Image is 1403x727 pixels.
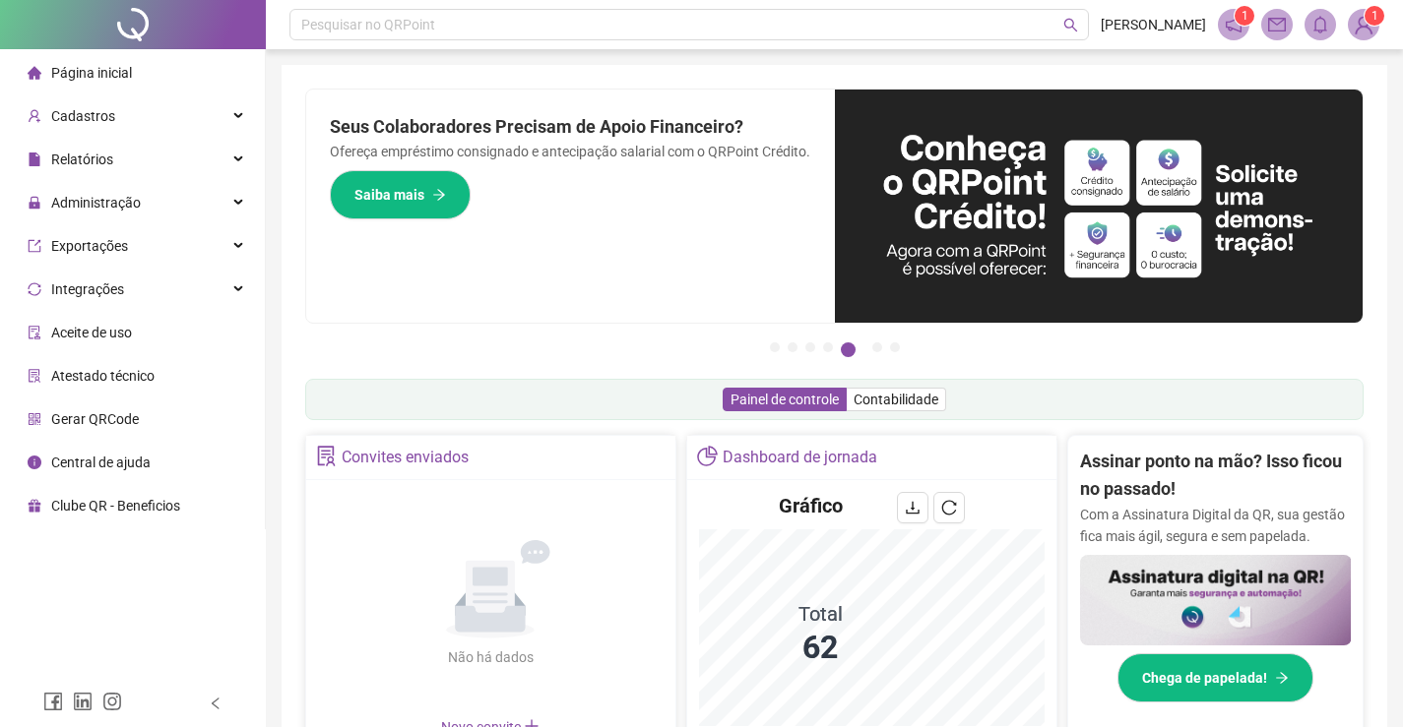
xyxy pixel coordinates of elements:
[1365,6,1384,26] sup: Atualize o seu contato no menu Meus Dados
[697,446,718,466] span: pie-chart
[28,412,41,426] span: qrcode
[1336,660,1383,707] iframe: Intercom live chat
[731,392,839,407] span: Painel de controle
[73,692,93,711] span: linkedin
[354,184,424,206] span: Saiba mais
[51,411,139,427] span: Gerar QRCode
[890,342,900,352] button: 7
[51,108,115,124] span: Cadastros
[1117,653,1313,702] button: Chega de papelada!
[1225,16,1243,33] span: notification
[1311,16,1329,33] span: bell
[28,196,41,210] span: lock
[51,498,180,514] span: Clube QR - Beneficios
[28,369,41,383] span: solution
[1142,667,1267,689] span: Chega de papelada!
[788,342,797,352] button: 2
[102,692,122,711] span: instagram
[28,66,41,80] span: home
[330,141,811,162] p: Ofereça empréstimo consignado e antecipação salarial com o QRPoint Crédito.
[51,151,113,167] span: Relatórios
[342,441,469,474] div: Convites enviados
[51,454,151,470] span: Central de ajuda
[51,325,132,340] span: Aceite de uso
[400,646,581,668] div: Não há dados
[1063,18,1078,32] span: search
[51,368,155,384] span: Atestado técnico
[841,342,856,357] button: 5
[854,392,938,407] span: Contabilidade
[28,282,41,296] span: sync
[1080,555,1352,645] img: banner%2F02c71560-61a6-44d4-94b9-c8ab97240462.png
[28,326,41,339] span: audit
[1101,14,1206,35] span: [PERSON_NAME]
[1371,9,1378,23] span: 1
[941,500,957,515] span: reload
[905,500,921,515] span: download
[823,342,833,352] button: 4
[432,188,446,202] span: arrow-right
[723,441,877,474] div: Dashboard de jornada
[28,455,41,469] span: info-circle
[835,90,1364,323] img: banner%2F11e687cd-1386-4cbd-b13b-7bd81425532d.png
[28,499,41,513] span: gift
[209,697,223,710] span: left
[872,342,882,352] button: 6
[28,109,41,123] span: user-add
[1080,448,1352,504] h2: Assinar ponto na mão? Isso ficou no passado!
[1268,16,1286,33] span: mail
[779,492,843,519] h4: Gráfico
[330,170,471,219] button: Saiba mais
[1242,9,1248,23] span: 1
[28,239,41,253] span: export
[51,281,124,297] span: Integrações
[51,65,132,81] span: Página inicial
[1235,6,1254,26] sup: 1
[805,342,815,352] button: 3
[28,152,41,166] span: file
[43,692,63,711] span: facebook
[51,238,128,254] span: Exportações
[1349,10,1378,39] img: 83888
[51,195,141,211] span: Administração
[770,342,780,352] button: 1
[1080,504,1352,547] p: Com a Assinatura Digital da QR, sua gestão fica mais ágil, segura e sem papelada.
[316,446,337,466] span: solution
[1275,671,1289,685] span: arrow-right
[330,113,811,141] h2: Seus Colaboradores Precisam de Apoio Financeiro?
